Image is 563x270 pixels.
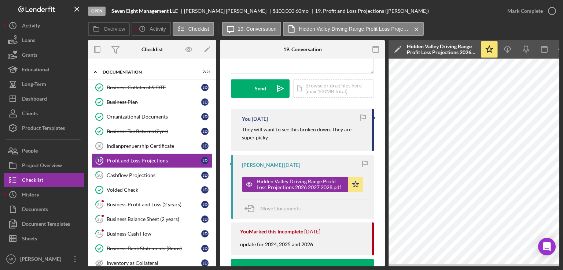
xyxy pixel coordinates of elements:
div: Sheets [22,231,37,248]
div: Mark Complete [507,4,543,18]
div: J D [201,128,209,135]
tspan: 19 [97,158,102,163]
button: Activity [132,22,170,36]
button: Checklist [4,173,84,187]
div: Business Collateral & DTE [107,85,201,90]
label: Hidden Valley Driving Range Profit Loss Projections 2026 2027 2028.pdf [299,26,409,32]
a: Business Bank Statements (3mos)JD [92,241,213,256]
div: J D [201,186,209,194]
a: Long-Term [4,77,84,91]
time: 2025-09-17 18:36 [252,116,268,122]
button: Activity [4,18,84,33]
button: Move Documents [242,199,308,218]
a: Voided CheckJD [92,183,213,197]
div: J D [201,157,209,164]
label: Overview [104,26,125,32]
button: People [4,143,84,158]
div: Product Templates [22,121,65,137]
a: 20Cashflow ProjectionsJD [92,168,213,183]
div: update for 2024, 2025 and 2026 [240,241,320,255]
div: Project Overview [22,158,62,175]
tspan: 18 [97,144,101,148]
button: Hidden Valley Driving Range Profit Loss Projections 2026 2027 2028.pdf [242,177,363,192]
div: J D [201,172,209,179]
div: Business Plan [107,99,201,105]
button: Loans [4,33,84,48]
div: Business Profit and Loss (2 years) [107,202,201,207]
div: Send [255,79,266,98]
label: Activity [150,26,166,32]
button: Send [231,79,290,98]
div: [PERSON_NAME] [18,252,66,268]
text: AR [8,257,13,261]
div: History [22,187,39,204]
div: J D [201,142,209,150]
div: Grants [22,48,37,64]
div: Document Templates [22,217,70,233]
div: Dashboard [22,91,47,108]
button: Product Templates [4,121,84,135]
div: People [22,143,38,160]
a: Business Collateral & DTEJD [92,80,213,95]
div: You Marked this Incomplete [240,229,303,235]
time: 2025-08-25 20:34 [284,162,300,168]
button: 19. Conversation [222,22,281,36]
span: $100,000 [273,8,294,14]
button: History [4,187,84,202]
a: 24Business Cash FlowJD [92,226,213,241]
div: Inventory as Collateral [107,260,201,266]
a: 22Business Profit and Loss (2 years)JD [92,197,213,212]
div: Checklist [22,173,43,189]
button: Educational [4,62,84,77]
div: J D [201,215,209,223]
div: Documents [22,202,48,218]
button: Clients [4,106,84,121]
div: Open Intercom Messenger [538,238,556,255]
div: Hidden Valley Driving Range Profit Loss Projections 2026 2027 2028.pdf [257,179,345,190]
div: J D [201,201,209,208]
div: Checklist [141,46,163,52]
div: 7 / 21 [198,70,211,74]
label: Checklist [188,26,209,32]
div: Cashflow Projections [107,172,201,178]
div: Indianprenuership Certificate [107,143,201,149]
div: Profit and Loss Projections [107,158,201,164]
a: 19Profit and Loss ProjectionsJD [92,153,213,168]
div: Educational [22,62,49,79]
div: Business Cash Flow [107,231,201,237]
button: Checklist [173,22,214,36]
div: Organizational Documents [107,114,201,120]
time: 2025-08-19 18:46 [304,229,320,235]
span: Move Documents [260,205,301,211]
div: J D [201,230,209,237]
div: [PERSON_NAME] [242,162,283,168]
button: Grants [4,48,84,62]
label: 19. Conversation [238,26,277,32]
a: Business PlanJD [92,95,213,109]
button: Sheets [4,231,84,246]
a: Document Templates [4,217,84,231]
div: Voided Check [107,187,201,193]
tspan: 22 [97,202,102,207]
button: Mark Complete [500,4,559,18]
button: Documents [4,202,84,217]
div: Open [88,7,106,16]
div: J D [201,259,209,267]
button: Hidden Valley Driving Range Profit Loss Projections 2026 2027 2028.pdf [283,22,424,36]
div: Business Bank Statements (3mos) [107,245,201,251]
div: Loans [22,33,35,49]
button: Dashboard [4,91,84,106]
button: Overview [88,22,130,36]
button: Project Overview [4,158,84,173]
a: Business Tax Returns (2yrs)JD [92,124,213,139]
div: Documentation [103,70,192,74]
